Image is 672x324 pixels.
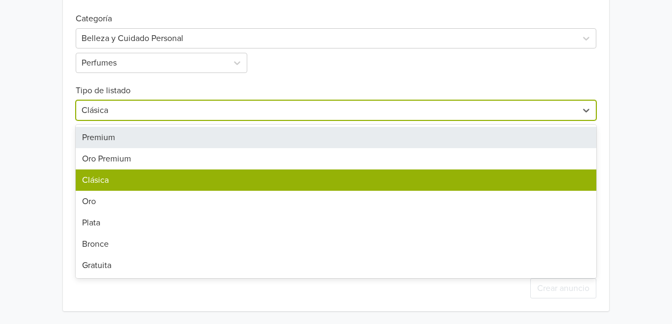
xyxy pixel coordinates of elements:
[76,148,597,169] div: Oro Premium
[76,1,597,24] h6: Categoría
[76,191,597,212] div: Oro
[530,278,596,298] button: Crear anuncio
[76,127,597,148] div: Premium
[76,233,597,255] div: Bronce
[76,169,597,191] div: Clásica
[76,73,597,96] h6: Tipo de listado
[76,212,597,233] div: Plata
[76,255,597,276] div: Gratuita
